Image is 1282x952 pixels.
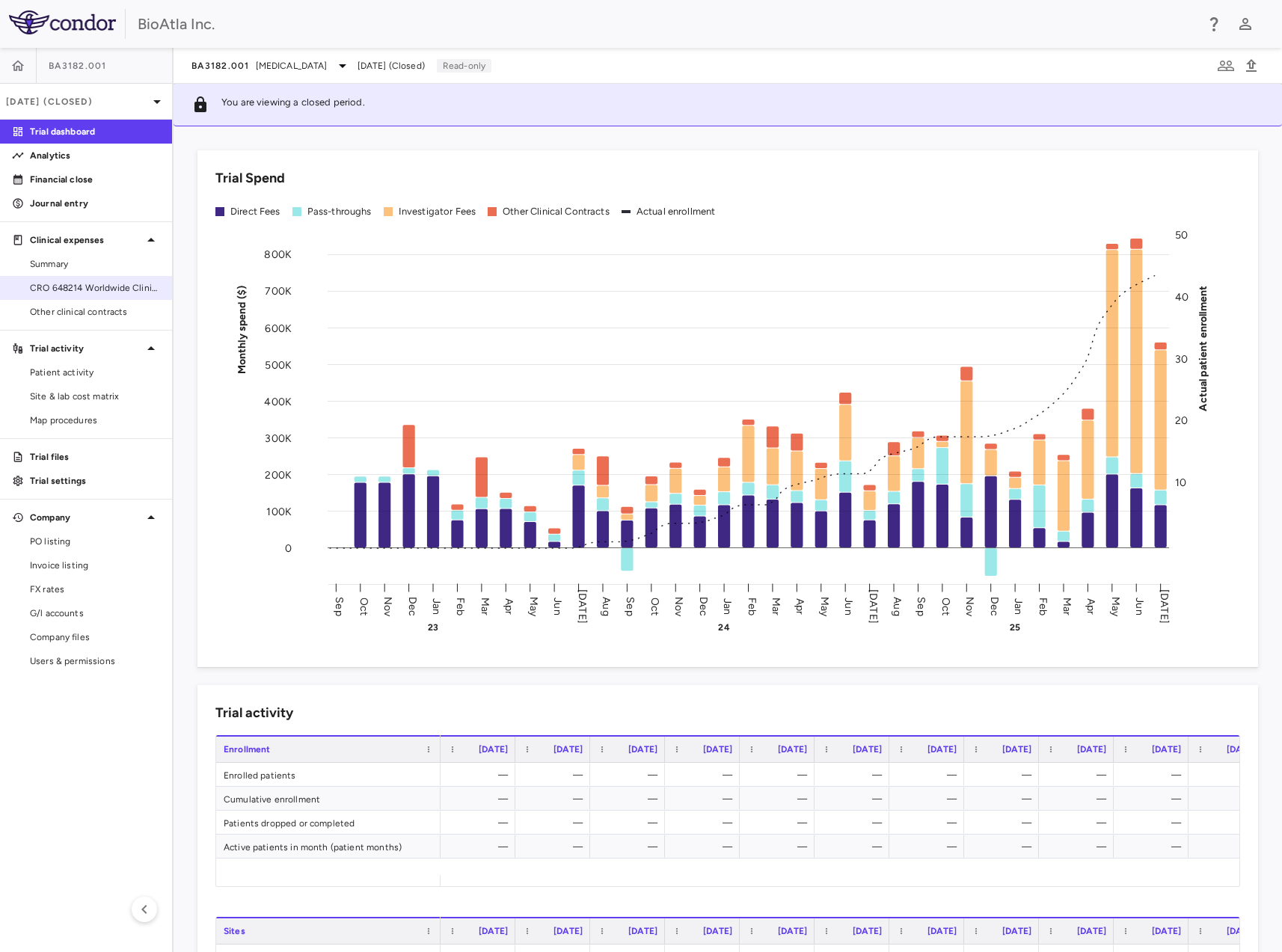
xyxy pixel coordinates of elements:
text: Nov [963,596,976,616]
tspan: 300K [265,432,292,444]
span: Enrollment [224,744,271,755]
p: Financial close [30,173,160,186]
span: [DATE] [1077,926,1106,936]
div: Investigator Fees [399,205,476,218]
div: — [753,787,807,811]
div: — [529,763,583,787]
div: — [903,763,957,787]
text: Nov [381,596,394,616]
text: May [527,596,540,616]
div: — [454,763,508,787]
div: — [1127,787,1181,811]
text: Oct [939,597,952,615]
text: Sep [624,597,637,615]
p: Trial settings [30,474,160,488]
text: Mar [1061,597,1073,615]
span: [DATE] [553,926,583,936]
text: Aug [891,597,904,615]
text: Feb [746,597,758,615]
div: — [828,763,882,787]
text: 25 [1010,622,1020,633]
text: [DATE] [576,589,589,624]
span: Users & permissions [30,654,160,668]
span: [DATE] [628,744,657,755]
div: Cumulative enrollment [216,787,441,810]
div: — [828,811,882,835]
div: BioAtla Inc. [138,13,1195,35]
tspan: 30 [1175,352,1188,365]
span: [DATE] [1077,744,1106,755]
span: BA3182.001 [191,60,250,72]
div: — [454,811,508,835]
text: May [1109,596,1122,616]
span: [DATE] [778,926,807,936]
tspan: 40 [1175,290,1189,303]
h6: Trial Spend [215,168,285,188]
div: — [903,787,957,811]
div: Patients dropped or completed [216,811,441,834]
span: [DATE] [553,744,583,755]
p: Trial files [30,450,160,464]
tspan: 200K [265,468,292,481]
div: — [604,763,657,787]
text: Jan [721,598,734,614]
tspan: 400K [264,395,292,408]
text: Dec [988,596,1001,615]
div: — [903,835,957,859]
span: [DATE] [479,926,508,936]
p: Trial activity [30,342,142,355]
span: CRO 648214 Worldwide Clinical Trials Holdings, Inc. [30,281,160,295]
h6: Trial activity [215,703,293,723]
p: Journal entry [30,197,160,210]
span: [DATE] [1227,744,1256,755]
div: — [1202,787,1256,811]
span: PO listing [30,535,160,548]
div: — [1052,835,1106,859]
div: — [753,763,807,787]
div: — [678,811,732,835]
span: Other clinical contracts [30,305,160,319]
text: Feb [454,597,467,615]
span: [DATE] [479,744,508,755]
span: G/l accounts [30,606,160,620]
div: Other Clinical Contracts [503,205,610,218]
span: [DATE] [1152,926,1181,936]
text: 23 [428,622,438,633]
text: Oct [358,597,370,615]
text: 24 [718,622,729,633]
tspan: 10 [1175,476,1186,489]
div: — [1202,763,1256,787]
div: — [978,811,1031,835]
div: Active patients in month (patient months) [216,835,441,858]
div: — [678,835,732,859]
div: — [1052,763,1106,787]
div: Direct Fees [230,205,280,218]
text: Apr [794,598,806,614]
span: [DATE] [1227,926,1256,936]
text: Feb [1037,597,1049,615]
div: — [604,811,657,835]
p: Read-only [437,59,491,73]
div: — [828,835,882,859]
div: — [604,787,657,811]
tspan: 700K [265,285,292,298]
div: — [529,787,583,811]
span: [DATE] [1152,744,1181,755]
div: — [678,787,732,811]
tspan: 50 [1175,229,1188,242]
span: FX rates [30,583,160,596]
span: [DATE] [703,926,732,936]
tspan: 100K [266,505,292,518]
span: Sites [224,926,245,936]
span: Invoice listing [30,559,160,572]
tspan: 0 [285,541,292,554]
div: — [753,835,807,859]
text: [DATE] [1158,589,1171,624]
div: — [1052,787,1106,811]
span: [DATE] [927,744,957,755]
span: [DATE] [853,744,882,755]
span: [DATE] [853,926,882,936]
span: [MEDICAL_DATA] [256,59,328,73]
p: You are viewing a closed period. [221,96,365,114]
div: — [753,811,807,835]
